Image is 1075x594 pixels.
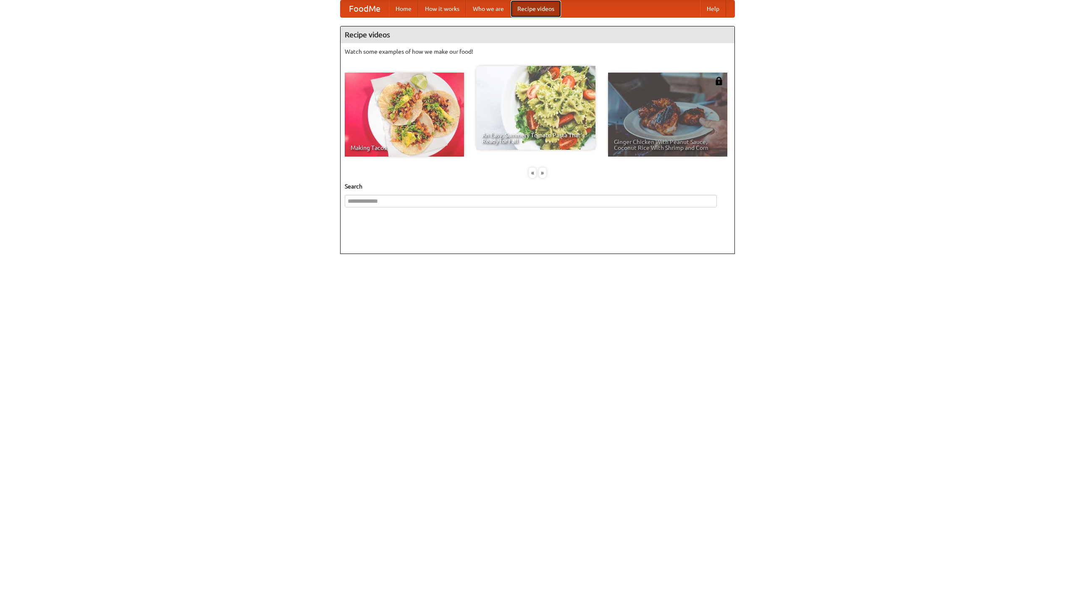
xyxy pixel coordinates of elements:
img: 483408.png [715,77,723,85]
div: « [529,167,536,178]
a: Making Tacos [345,73,464,157]
a: Help [700,0,726,17]
a: Who we are [466,0,511,17]
a: Recipe videos [511,0,561,17]
a: An Easy, Summery Tomato Pasta That's Ready for Fall [476,66,595,150]
span: Making Tacos [351,145,458,151]
div: » [539,167,546,178]
h5: Search [345,182,730,191]
a: How it works [418,0,466,17]
h4: Recipe videos [341,26,734,43]
a: FoodMe [341,0,389,17]
span: An Easy, Summery Tomato Pasta That's Ready for Fall [482,132,590,144]
p: Watch some examples of how we make our food! [345,47,730,56]
a: Home [389,0,418,17]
